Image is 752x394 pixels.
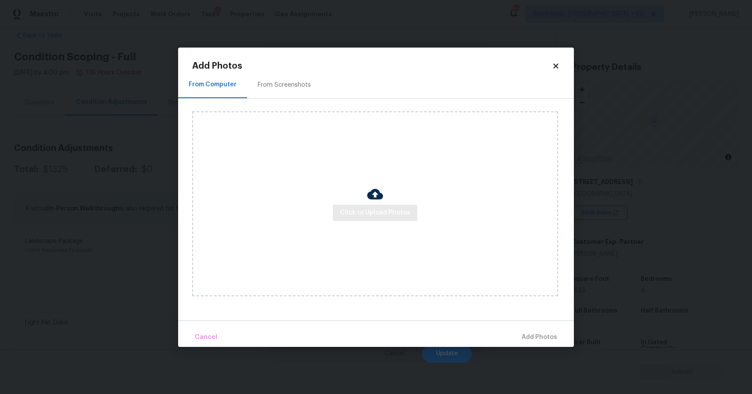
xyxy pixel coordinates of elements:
div: From Screenshots [258,81,311,89]
div: From Computer [189,80,237,89]
img: Cloud Upload Icon [367,186,383,202]
button: Click to Upload Photos [333,205,417,221]
h2: Add Photos [192,62,552,70]
button: Cancel [191,328,221,347]
span: Click to Upload Photos [340,207,410,218]
span: Cancel [195,332,217,343]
